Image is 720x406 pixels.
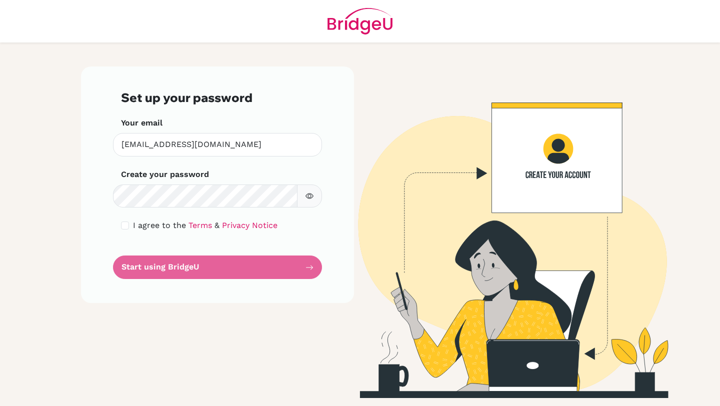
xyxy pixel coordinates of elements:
[121,117,162,129] label: Your email
[133,220,186,230] span: I agree to the
[121,168,209,180] label: Create your password
[121,90,314,105] h3: Set up your password
[188,220,212,230] a: Terms
[222,220,277,230] a: Privacy Notice
[214,220,219,230] span: &
[113,133,322,156] input: Insert your email*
